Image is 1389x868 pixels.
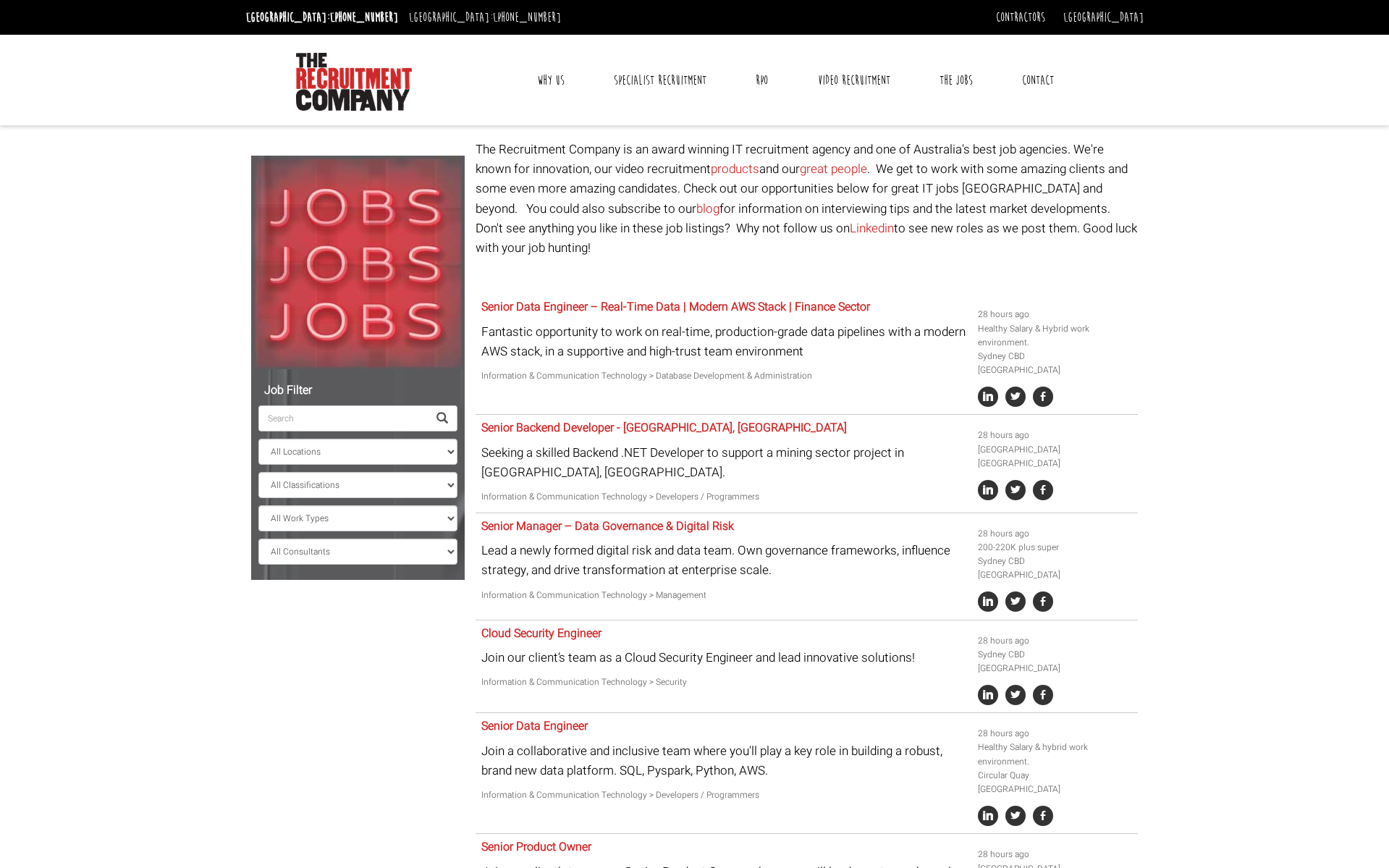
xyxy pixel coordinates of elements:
[996,9,1045,25] a: Contractors
[258,384,457,397] h5: Job Filter
[330,9,398,25] a: [PHONE_NUMBER]
[800,160,867,178] a: great people
[405,6,565,29] li: [GEOGRAPHIC_DATA]:
[481,838,591,856] a: Senior Product Owner
[929,62,984,98] a: The Jobs
[696,200,719,218] a: blog
[1011,62,1065,98] a: Contact
[1063,9,1144,25] a: [GEOGRAPHIC_DATA]
[978,634,1133,648] li: 28 hours ago
[481,675,967,689] p: Information & Communication Technology > Security
[978,727,1133,741] li: 28 hours ago
[296,53,412,111] img: The Recruitment Company
[481,648,967,667] p: Join our client’s team as a Cloud Security Engineer and lead innovative solutions!
[745,62,779,98] a: RPO
[481,741,967,780] p: Join a collaborative and inclusive team where you'll play a key role in building a robust, brand ...
[978,848,1133,861] li: 28 hours ago
[978,308,1133,321] li: 28 hours ago
[603,62,717,98] a: Specialist Recruitment
[526,62,575,98] a: Why Us
[978,741,1133,768] li: Healthy Salary & hybrid work environment.
[481,788,967,802] p: Information & Communication Technology > Developers / Programmers
[978,769,1133,796] li: Circular Quay [GEOGRAPHIC_DATA]
[481,625,601,642] a: Cloud Security Engineer
[481,298,870,316] a: Senior Data Engineer – Real-Time Data | Modern AWS Stack | Finance Sector
[850,219,894,237] a: Linkedin
[476,140,1138,258] p: The Recruitment Company is an award winning IT recruitment agency and one of Australia's best job...
[493,9,561,25] a: [PHONE_NUMBER]
[242,6,402,29] li: [GEOGRAPHIC_DATA]:
[251,156,465,369] img: Jobs, Jobs, Jobs
[978,648,1133,675] li: Sydney CBD [GEOGRAPHIC_DATA]
[258,405,428,431] input: Search
[807,62,901,98] a: Video Recruitment
[711,160,759,178] a: products
[481,717,588,735] a: Senior Data Engineer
